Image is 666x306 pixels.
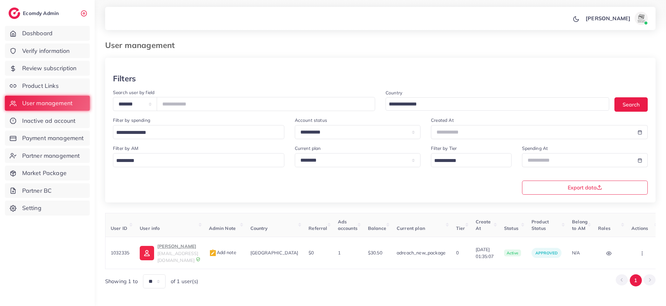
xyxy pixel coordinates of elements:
[8,8,60,19] a: logoEcomdy Admin
[456,225,465,231] span: Tier
[635,12,648,25] img: avatar
[22,186,52,195] span: Partner BC
[113,153,284,167] div: Search for option
[476,219,491,231] span: Create At
[5,78,90,93] a: Product Links
[432,156,503,166] input: Search for option
[22,99,72,107] span: User management
[22,82,59,90] span: Product Links
[250,225,268,231] span: Country
[22,169,67,177] span: Market Package
[616,274,656,286] ul: Pagination
[22,47,70,55] span: Verify information
[22,152,80,160] span: Partner management
[22,64,77,72] span: Review subscription
[22,117,76,125] span: Inactive ad account
[476,246,494,260] span: [DATE] 01:35:07
[22,134,84,142] span: Payment management
[5,96,90,111] a: User management
[431,117,454,123] label: Created At
[5,43,90,58] a: Verify information
[196,257,200,262] img: 9CAL8B2pu8EFxCJHYAAAAldEVYdGRhdGU6Y3JlYXRlADIwMjItMTItMDlUMDQ6NTg6MzkrMDA6MDBXSlgLAAAAJXRFWHRkYXR...
[338,219,357,231] span: Ads accounts
[113,145,138,152] label: Filter by AM
[209,225,236,231] span: Admin Note
[105,40,180,50] h3: User management
[5,201,90,216] a: Setting
[295,117,327,123] label: Account status
[23,10,60,16] h2: Ecomdy Admin
[397,225,425,231] span: Current plan
[598,225,610,231] span: Roles
[572,250,580,256] span: N/A
[111,250,129,256] span: 1032335
[157,250,198,263] span: [EMAIL_ADDRESS][DOMAIN_NAME]
[171,278,198,285] span: of 1 user(s)
[140,246,154,260] img: ic-user-info.36bf1079.svg
[572,219,588,231] span: Belong to AM
[113,89,154,96] label: Search user by field
[386,89,402,96] label: Country
[209,249,217,257] img: admin_note.cdd0b510.svg
[5,148,90,163] a: Partner management
[5,131,90,146] a: Payment management
[5,61,90,76] a: Review subscription
[586,14,630,22] p: [PERSON_NAME]
[157,242,198,250] p: [PERSON_NAME]
[113,74,136,83] h3: Filters
[631,225,648,231] span: Actions
[568,185,602,190] span: Export data
[5,166,90,181] a: Market Package
[456,250,459,256] span: 0
[309,250,314,256] span: $0
[386,97,609,111] div: Search for option
[368,250,382,256] span: $30.50
[113,117,150,123] label: Filter by spending
[105,278,138,285] span: Showing 1 to
[309,225,327,231] span: Referral
[5,26,90,41] a: Dashboard
[387,99,601,109] input: Search for option
[397,250,446,256] span: adreach_new_package
[114,156,276,166] input: Search for option
[295,145,321,152] label: Current plan
[531,219,549,231] span: Product Status
[431,153,511,167] div: Search for option
[22,204,41,212] span: Setting
[504,225,518,231] span: Status
[522,145,548,152] label: Spending At
[431,145,457,152] label: Filter by Tier
[114,128,276,138] input: Search for option
[535,250,558,255] span: approved
[614,97,648,111] button: Search
[582,12,650,25] a: [PERSON_NAME]avatar
[111,225,127,231] span: User ID
[5,183,90,198] a: Partner BC
[368,225,386,231] span: Balance
[209,250,236,255] span: Add note
[113,125,284,139] div: Search for option
[250,250,298,256] span: [GEOGRAPHIC_DATA]
[522,181,648,195] button: Export data
[22,29,53,38] span: Dashboard
[140,225,160,231] span: User info
[630,274,642,286] button: Go to page 1
[140,242,198,264] a: [PERSON_NAME][EMAIL_ADDRESS][DOMAIN_NAME]
[5,113,90,128] a: Inactive ad account
[338,250,341,256] span: 1
[8,8,20,19] img: logo
[504,250,521,257] span: active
